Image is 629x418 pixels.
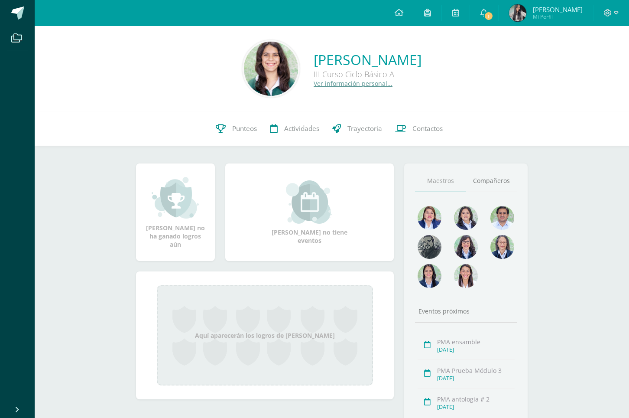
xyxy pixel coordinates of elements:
[490,235,514,259] img: 68491b968eaf45af92dd3338bd9092c6.png
[437,366,515,375] div: PMA Prueba Módulo 3
[437,403,515,411] div: [DATE]
[437,395,515,403] div: PMA antología # 2
[415,307,517,315] div: Eventos próximos
[454,235,478,259] img: b1da893d1b21f2b9f45fcdf5240f8abd.png
[418,264,441,288] img: d4e0c534ae446c0d00535d3bb96704e9.png
[263,111,326,146] a: Actividades
[418,206,441,230] img: 135afc2e3c36cc19cf7f4a6ffd4441d1.png
[437,346,515,353] div: [DATE]
[152,176,199,219] img: achievement_small.png
[286,180,333,224] img: event_small.png
[454,206,478,230] img: 45e5189d4be9c73150df86acb3c68ab9.png
[490,206,514,230] img: 1e7bfa517bf798cc96a9d855bf172288.png
[454,264,478,288] img: 38d188cc98c34aa903096de2d1c9671e.png
[466,170,517,192] a: Compañeros
[437,338,515,346] div: PMA ensamble
[314,50,421,69] a: [PERSON_NAME]
[389,111,449,146] a: Contactos
[266,180,353,245] div: [PERSON_NAME] no tiene eventos
[145,176,206,248] div: [PERSON_NAME] no ha ganado logros aún
[418,235,441,259] img: 4179e05c207095638826b52d0d6e7b97.png
[244,42,298,96] img: df567214c68d81c2a54f75a8f94fd5d5.png
[347,124,382,133] span: Trayectoria
[533,5,583,14] span: [PERSON_NAME]
[284,124,319,133] span: Actividades
[326,111,389,146] a: Trayectoria
[484,11,493,21] span: 1
[157,285,373,385] div: Aquí aparecerán los logros de [PERSON_NAME]
[415,170,466,192] a: Maestros
[232,124,257,133] span: Punteos
[412,124,443,133] span: Contactos
[314,79,392,88] a: Ver información personal...
[209,111,263,146] a: Punteos
[314,69,421,79] div: III Curso Ciclo Básico A
[533,13,583,20] span: Mi Perfil
[509,4,526,22] img: fc1d7358278b5ecfd922354b5b0256cd.png
[437,375,515,382] div: [DATE]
